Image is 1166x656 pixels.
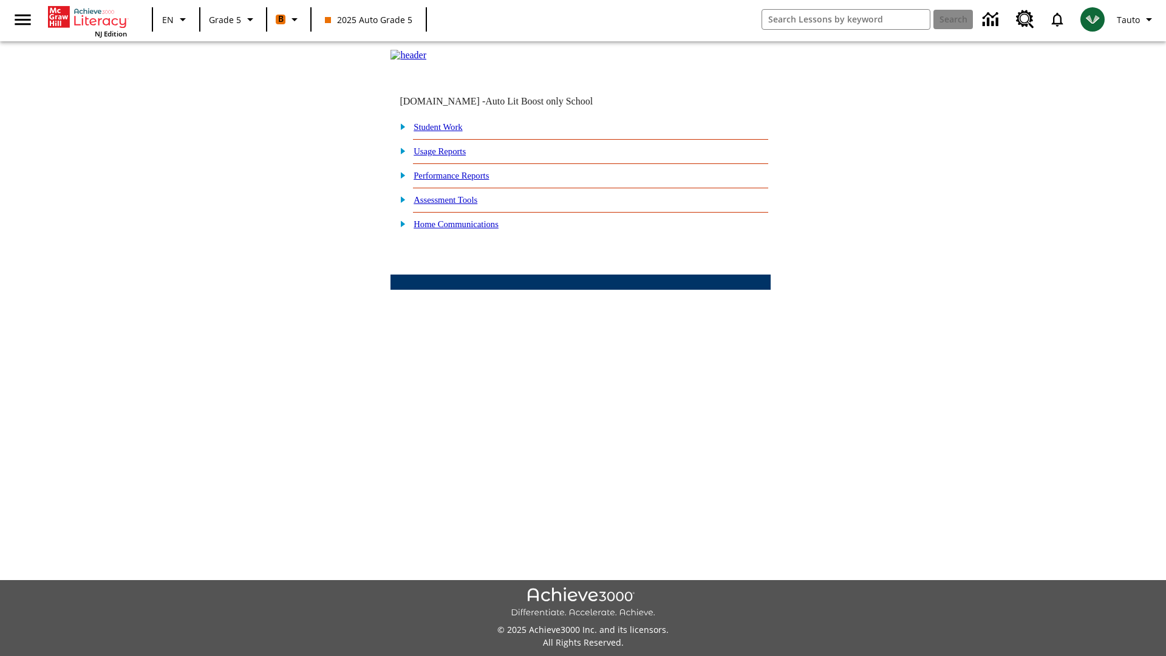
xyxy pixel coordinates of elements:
button: Boost Class color is orange. Change class color [271,9,307,30]
input: search field [762,10,930,29]
span: 2025 Auto Grade 5 [325,13,412,26]
img: Achieve3000 Differentiate Accelerate Achieve [511,587,655,618]
img: plus.gif [394,169,406,180]
a: Performance Reports [414,171,489,180]
a: Student Work [414,122,462,132]
a: Data Center [975,3,1009,36]
a: Resource Center, Will open in new tab [1009,3,1042,36]
a: Home Communications [414,219,499,229]
button: Open side menu [5,2,41,38]
span: NJ Edition [95,29,127,38]
a: Notifications [1042,4,1073,35]
img: plus.gif [394,218,406,229]
span: Tauto [1117,13,1140,26]
button: Grade: Grade 5, Select a grade [204,9,262,30]
button: Profile/Settings [1112,9,1161,30]
td: [DOMAIN_NAME] - [400,96,623,107]
img: avatar image [1080,7,1105,32]
a: Assessment Tools [414,195,477,205]
button: Language: EN, Select a language [157,9,196,30]
img: plus.gif [394,145,406,156]
img: plus.gif [394,194,406,205]
div: Home [48,4,127,38]
span: Grade 5 [209,13,241,26]
button: Select a new avatar [1073,4,1112,35]
img: plus.gif [394,121,406,132]
nobr: Auto Lit Boost only School [485,96,593,106]
span: B [278,12,284,27]
img: header [390,50,426,61]
span: EN [162,13,174,26]
a: Usage Reports [414,146,466,156]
